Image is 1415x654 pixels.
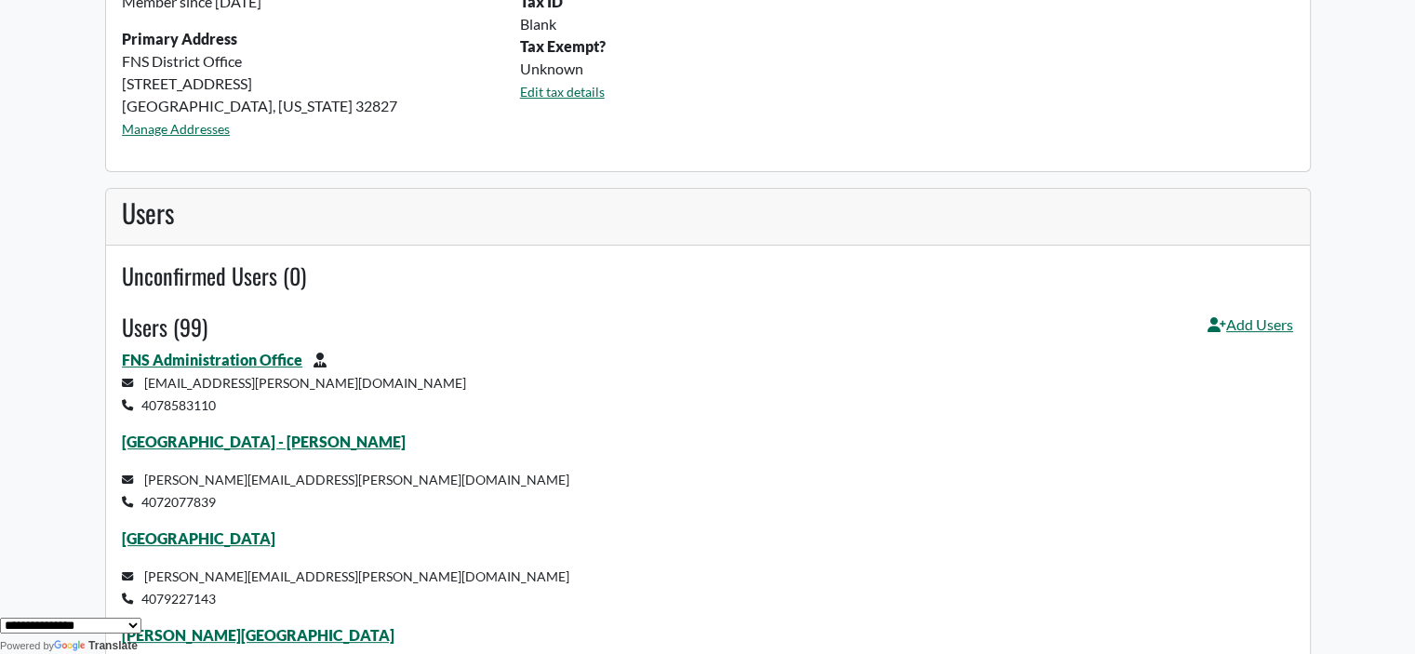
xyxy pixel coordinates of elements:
[122,314,207,340] h4: Users (99)
[122,568,569,607] small: [PERSON_NAME][EMAIL_ADDRESS][PERSON_NAME][DOMAIN_NAME] 4079227143
[509,58,1304,80] div: Unknown
[122,121,230,137] a: Manage Addresses
[122,30,237,47] strong: Primary Address
[122,351,302,368] a: FNS Administration Office
[520,37,606,55] b: Tax Exempt?
[54,639,138,652] a: Translate
[122,529,275,547] a: [GEOGRAPHIC_DATA]
[122,197,1293,229] h3: Users
[1208,314,1293,349] a: Add Users
[122,433,406,450] a: [GEOGRAPHIC_DATA] - [PERSON_NAME]
[54,640,88,653] img: Google Translate
[122,262,1293,289] h4: Unconfirmed Users (0)
[122,472,569,510] small: [PERSON_NAME][EMAIL_ADDRESS][PERSON_NAME][DOMAIN_NAME] 4072077839
[509,13,1304,35] div: Blank
[122,375,466,413] small: [EMAIL_ADDRESS][PERSON_NAME][DOMAIN_NAME] 4078583110
[520,84,605,100] a: Edit tax details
